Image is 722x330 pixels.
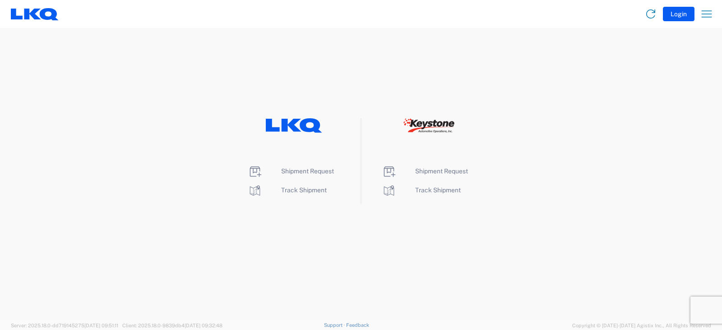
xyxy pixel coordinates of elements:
[572,321,711,330] span: Copyright © [DATE]-[DATE] Agistix Inc., All Rights Reserved
[281,167,334,175] span: Shipment Request
[185,323,222,328] span: [DATE] 09:32:48
[281,186,327,194] span: Track Shipment
[324,322,347,328] a: Support
[382,167,468,175] a: Shipment Request
[346,322,369,328] a: Feedback
[84,323,118,328] span: [DATE] 09:51:11
[248,167,334,175] a: Shipment Request
[415,167,468,175] span: Shipment Request
[663,7,694,21] button: Login
[248,186,327,194] a: Track Shipment
[415,186,461,194] span: Track Shipment
[11,323,118,328] span: Server: 2025.18.0-dd719145275
[382,186,461,194] a: Track Shipment
[122,323,222,328] span: Client: 2025.18.0-9839db4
